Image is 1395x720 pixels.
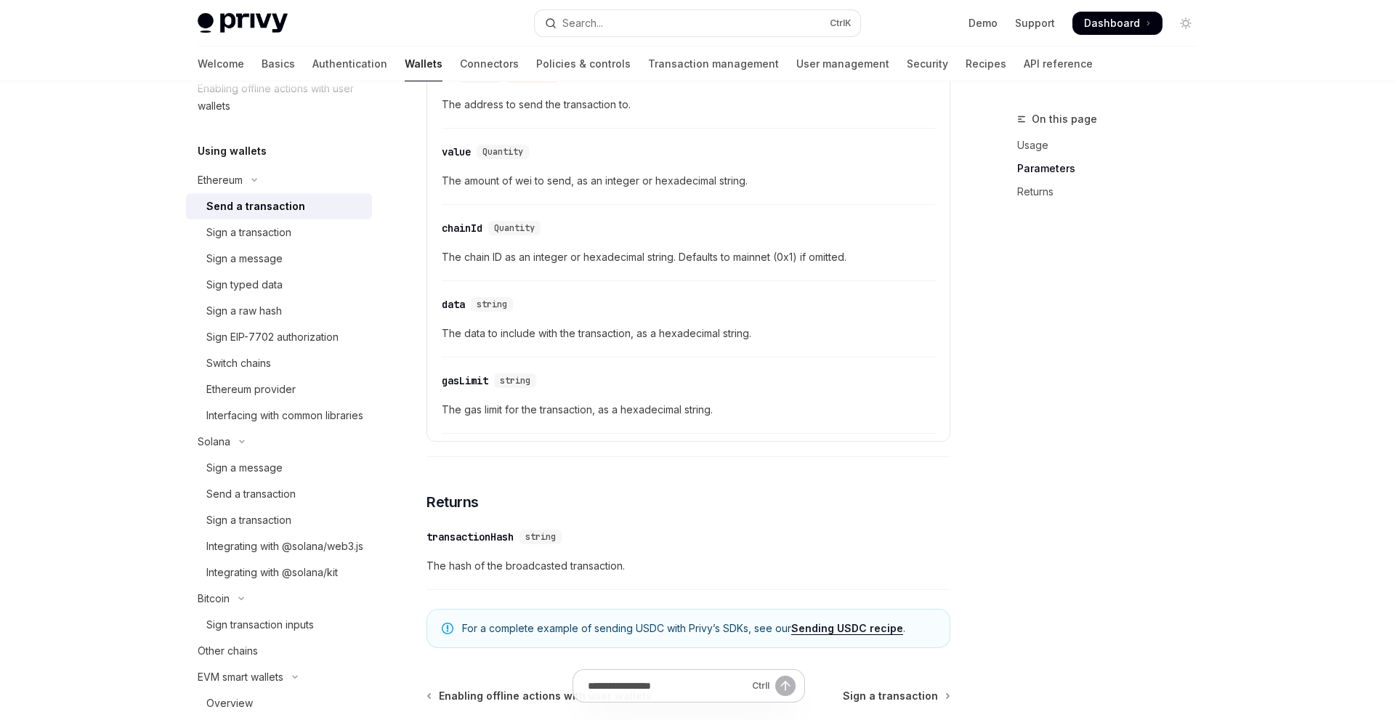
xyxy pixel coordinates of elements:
a: Parameters [1017,157,1209,180]
a: Recipes [966,46,1006,81]
a: Sign a message [186,455,372,481]
div: Ethereum provider [206,381,296,398]
input: Ask a question... [588,670,746,702]
div: Sign EIP-7702 authorization [206,328,339,346]
span: The address to send the transaction to. [442,96,935,113]
span: The hash of the broadcasted transaction. [426,557,950,575]
a: Dashboard [1072,12,1162,35]
img: light logo [198,13,288,33]
a: Interfacing with common libraries [186,403,372,429]
span: Quantity [482,146,523,158]
a: Security [907,46,948,81]
a: Sign transaction inputs [186,612,372,638]
a: Send a transaction [186,481,372,507]
div: Sign typed data [206,276,283,294]
a: API reference [1024,46,1093,81]
div: Send a transaction [206,198,305,215]
div: Bitcoin [198,590,230,607]
div: Send a transaction [206,485,296,503]
a: Sign a message [186,246,372,272]
span: On this page [1032,110,1097,128]
a: Usage [1017,134,1209,157]
div: Integrating with @solana/web3.js [206,538,363,555]
a: Sending USDC recipe [791,622,903,635]
a: Transaction management [648,46,779,81]
a: Basics [262,46,295,81]
span: Quantity [494,222,535,234]
span: Dashboard [1084,16,1140,31]
span: The data to include with the transaction, as a hexadecimal string. [442,325,935,342]
a: Overview [186,690,372,716]
span: string [500,375,530,387]
a: Authentication [312,46,387,81]
div: Integrating with @solana/kit [206,564,338,581]
a: Demo [969,16,998,31]
a: Other chains [186,638,372,664]
button: Open search [535,10,860,36]
a: Send a transaction [186,193,372,219]
div: Switch chains [206,355,271,372]
span: string [477,299,507,310]
a: Support [1015,16,1055,31]
a: Welcome [198,46,244,81]
a: Returns [1017,180,1209,203]
a: Connectors [460,46,519,81]
div: Ethereum [198,171,243,189]
a: Ethereum provider [186,376,372,403]
div: Interfacing with common libraries [206,407,363,424]
h5: Using wallets [198,142,267,160]
a: Wallets [405,46,442,81]
div: Sign transaction inputs [206,616,314,634]
button: Toggle Solana section [186,429,372,455]
a: User management [796,46,889,81]
span: The gas limit for the transaction, as a hexadecimal string. [442,401,935,418]
button: Toggle Bitcoin section [186,586,372,612]
div: value [442,145,471,159]
span: The chain ID as an integer or hexadecimal string. Defaults to mainnet (0x1) if omitted. [442,248,935,266]
span: The amount of wei to send, as an integer or hexadecimal string. [442,172,935,190]
div: Sign a transaction [206,511,291,529]
a: Sign a raw hash [186,298,372,324]
span: Returns [426,492,479,512]
button: Toggle dark mode [1174,12,1197,35]
div: Sign a message [206,250,283,267]
div: transactionHash [426,530,514,544]
div: Search... [562,15,603,32]
a: Sign EIP-7702 authorization [186,324,372,350]
div: Sign a transaction [206,224,291,241]
div: Overview [206,695,253,712]
a: Integrating with @solana/web3.js [186,533,372,559]
a: Policies & controls [536,46,631,81]
div: Sign a message [206,459,283,477]
a: Sign a transaction [186,219,372,246]
div: chainId [442,221,482,235]
span: Ctrl K [830,17,852,29]
a: Sign a transaction [186,507,372,533]
div: Other chains [198,642,258,660]
div: EVM smart wallets [198,668,283,686]
svg: Note [442,623,453,634]
button: Send message [775,676,796,696]
a: Switch chains [186,350,372,376]
span: For a complete example of sending USDC with Privy’s SDKs, see our . [462,621,935,636]
div: Sign a raw hash [206,302,282,320]
div: data [442,297,465,312]
a: Sign typed data [186,272,372,298]
div: gasLimit [442,373,488,388]
button: Toggle EVM smart wallets section [186,664,372,690]
button: Toggle Ethereum section [186,167,372,193]
a: Integrating with @solana/kit [186,559,372,586]
div: Solana [198,433,230,450]
span: string [525,531,556,543]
